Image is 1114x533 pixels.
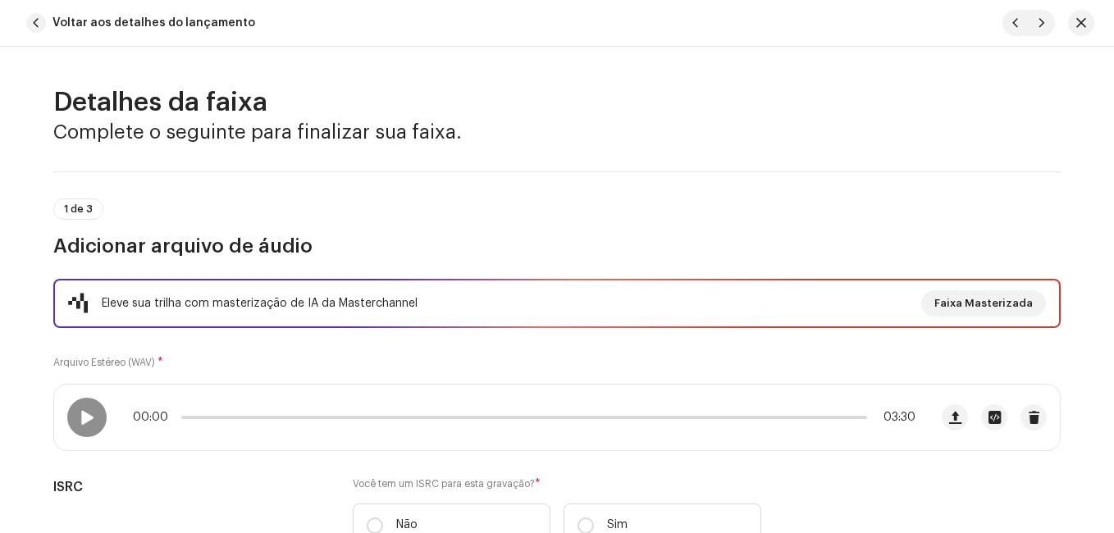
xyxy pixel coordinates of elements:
[102,294,418,313] div: Eleve sua trilha com masterização de IA da Masterchannel
[934,287,1033,320] span: Faixa Masterizada
[53,233,1061,259] h3: Adicionar arquivo de áudio
[353,477,761,490] label: Você tem um ISRC para esta gravação?
[53,477,326,497] h5: ISRC
[874,411,915,424] span: 03:30
[53,119,1061,145] h3: Complete o seguinte para finalizar sua faixa.
[53,86,1061,119] h2: Detalhes da faixa
[921,290,1046,317] button: Faixa Masterizada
